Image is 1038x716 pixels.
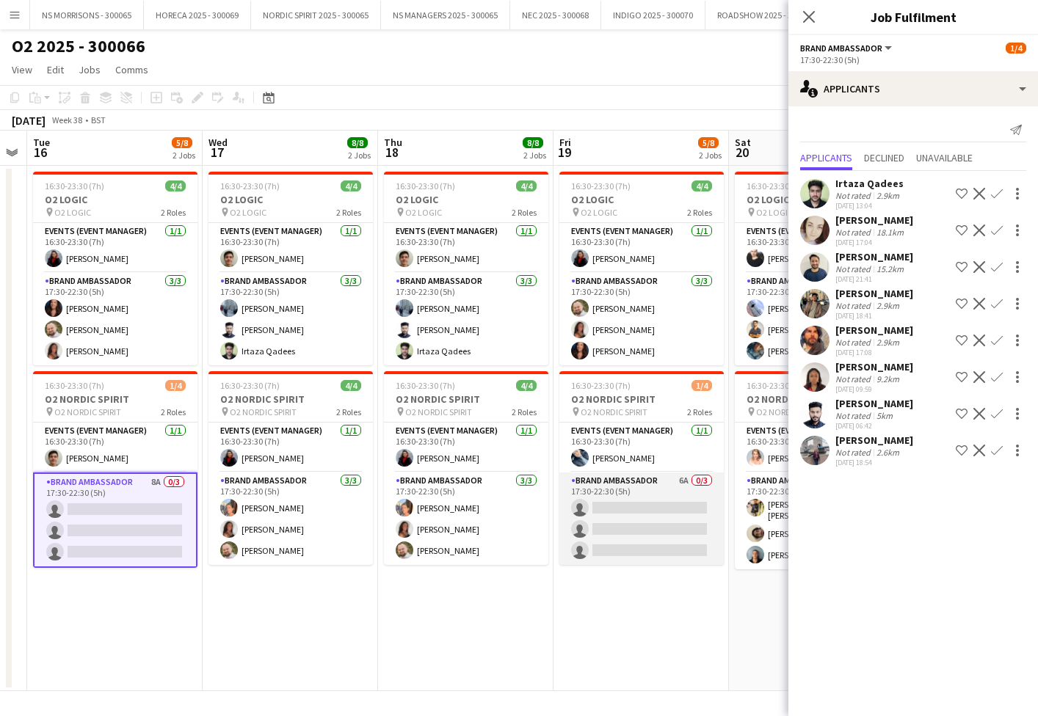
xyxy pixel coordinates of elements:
[835,201,904,211] div: [DATE] 13:04
[208,193,373,206] h3: O2 LOGIC
[571,180,631,191] span: 16:30-23:30 (7h)
[835,324,913,337] div: [PERSON_NAME]
[405,207,442,218] span: O2 LOGIC
[692,380,712,391] span: 1/4
[396,180,455,191] span: 16:30-23:30 (7h)
[687,207,712,218] span: 2 Roles
[747,180,806,191] span: 16:30-23:30 (7h)
[230,207,266,218] span: O2 LOGIC
[756,207,793,218] span: O2 LOGIC
[33,223,197,273] app-card-role: Events (Event Manager)1/116:30-23:30 (7h)[PERSON_NAME]
[835,384,913,394] div: [DATE] 09:59
[33,371,197,568] app-job-card: 16:30-23:30 (7h)1/4O2 NORDIC SPIRIT O2 NORDIC SPIRIT2 RolesEvents (Event Manager)1/116:30-23:30 (...
[874,410,896,421] div: 5km
[581,406,647,417] span: O2 NORDIC SPIRIT
[79,63,101,76] span: Jobs
[559,223,724,273] app-card-role: Events (Event Manager)1/116:30-23:30 (7h)[PERSON_NAME]
[206,144,228,161] span: 17
[559,172,724,365] app-job-card: 16:30-23:30 (7h)4/4O2 LOGIC O2 LOGIC2 RolesEvents (Event Manager)1/116:30-23:30 (7h)[PERSON_NAME]...
[559,423,724,472] app-card-role: Events (Event Manager)1/116:30-23:30 (7h)[PERSON_NAME]
[788,7,1038,26] h3: Job Fulfilment
[384,273,548,365] app-card-role: Brand Ambassador3/317:30-22:30 (5h)[PERSON_NAME][PERSON_NAME]Irtaza Qadees
[54,207,91,218] span: O2 LOGIC
[161,207,186,218] span: 2 Roles
[835,337,874,348] div: Not rated
[45,180,104,191] span: 16:30-23:30 (7h)
[512,406,537,417] span: 2 Roles
[835,274,913,284] div: [DATE] 21:41
[341,380,361,391] span: 4/4
[874,373,902,384] div: 9.2km
[835,287,913,300] div: [PERSON_NAME]
[735,172,899,365] app-job-card: 16:30-23:30 (7h)4/4O2 LOGIC O2 LOGIC2 RolesEvents (Event Manager)1/116:30-23:30 (7h)[PERSON_NAME]...
[165,380,186,391] span: 1/4
[756,406,823,417] span: O2 NORDIC SPIRIT
[220,180,280,191] span: 16:30-23:30 (7h)
[559,472,724,565] app-card-role: Brand Ambassador6A0/317:30-22:30 (5h)
[874,190,902,201] div: 2.9km
[33,193,197,206] h3: O2 LOGIC
[835,311,913,321] div: [DATE] 18:41
[835,360,913,373] div: [PERSON_NAME]
[916,153,973,163] span: Unavailable
[835,227,874,238] div: Not rated
[835,213,913,227] div: [PERSON_NAME]
[30,1,144,29] button: NS MORRISONS - 300065
[208,392,373,406] h3: O2 NORDIC SPIRIT
[384,193,548,206] h3: O2 LOGIC
[747,380,806,391] span: 16:30-23:30 (7h)
[557,144,571,161] span: 19
[733,144,751,161] span: 20
[687,406,712,417] span: 2 Roles
[384,223,548,273] app-card-role: Events (Event Manager)1/116:30-23:30 (7h)[PERSON_NAME]
[33,472,197,568] app-card-role: Brand Ambassador8A0/317:30-22:30 (5h)
[874,227,907,238] div: 18.1km
[45,380,104,391] span: 16:30-23:30 (7h)
[835,238,913,247] div: [DATE] 17:04
[115,63,148,76] span: Comms
[384,172,548,365] div: 16:30-23:30 (7h)4/4O2 LOGIC O2 LOGIC2 RolesEvents (Event Manager)1/116:30-23:30 (7h)[PERSON_NAME]...
[864,153,904,163] span: Declined
[6,60,38,79] a: View
[230,406,297,417] span: O2 NORDIC SPIRIT
[559,193,724,206] h3: O2 LOGIC
[220,380,280,391] span: 16:30-23:30 (7h)
[835,397,913,410] div: [PERSON_NAME]
[699,150,722,161] div: 2 Jobs
[735,472,899,569] app-card-role: Brand Ambassador3/317:30-22:30 (5h)[PERSON_NAME] [PERSON_NAME][PERSON_NAME][PERSON_NAME]
[384,371,548,565] app-job-card: 16:30-23:30 (7h)4/4O2 NORDIC SPIRIT O2 NORDIC SPIRIT2 RolesEvents (Event Manager)1/116:30-23:30 (...
[835,348,913,357] div: [DATE] 17:08
[735,371,899,569] app-job-card: 16:30-23:30 (7h)4/4O2 NORDIC SPIRIT O2 NORDIC SPIRIT2 RolesEvents (Event Manager)1/116:30-23:30 (...
[208,472,373,565] app-card-role: Brand Ambassador3/317:30-22:30 (5h)[PERSON_NAME][PERSON_NAME][PERSON_NAME]
[510,1,601,29] button: NEC 2025 - 300068
[12,35,145,57] h1: O2 2025 - 300066
[73,60,106,79] a: Jobs
[835,410,874,421] div: Not rated
[161,406,186,417] span: 2 Roles
[33,136,50,149] span: Tue
[735,392,899,406] h3: O2 NORDIC SPIRIT
[835,458,913,467] div: [DATE] 18:54
[336,207,361,218] span: 2 Roles
[835,434,913,447] div: [PERSON_NAME]
[516,380,537,391] span: 4/4
[172,137,192,148] span: 5/8
[208,172,373,365] app-job-card: 16:30-23:30 (7h)4/4O2 LOGIC O2 LOGIC2 RolesEvents (Event Manager)1/116:30-23:30 (7h)[PERSON_NAME]...
[347,137,368,148] span: 8/8
[405,406,472,417] span: O2 NORDIC SPIRIT
[559,371,724,565] div: 16:30-23:30 (7h)1/4O2 NORDIC SPIRIT O2 NORDIC SPIRIT2 RolesEvents (Event Manager)1/116:30-23:30 (...
[384,392,548,406] h3: O2 NORDIC SPIRIT
[12,113,46,128] div: [DATE]
[571,380,631,391] span: 16:30-23:30 (7h)
[33,172,197,365] app-job-card: 16:30-23:30 (7h)4/4O2 LOGIC O2 LOGIC2 RolesEvents (Event Manager)1/116:30-23:30 (7h)[PERSON_NAME]...
[735,193,899,206] h3: O2 LOGIC
[800,54,1026,65] div: 17:30-22:30 (5h)
[835,373,874,384] div: Not rated
[384,136,402,149] span: Thu
[581,207,617,218] span: O2 LOGIC
[144,1,251,29] button: HORECA 2025 - 300069
[208,423,373,472] app-card-role: Events (Event Manager)1/116:30-23:30 (7h)[PERSON_NAME]
[381,1,510,29] button: NS MANAGERS 2025 - 300065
